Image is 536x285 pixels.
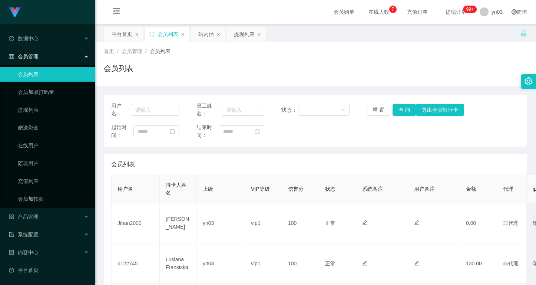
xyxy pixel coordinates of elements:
a: 会员加扣款 [18,191,89,206]
span: 会员列表 [111,160,135,169]
i: 图标: table [9,54,14,59]
span: 正常 [325,220,335,226]
span: 首页 [104,48,114,54]
i: 图标: form [9,232,14,237]
td: yn03 [197,203,245,243]
span: / [117,48,119,54]
span: 会员管理 [9,53,39,59]
img: logo.9652507e.png [9,7,21,18]
button: 查 询 [393,104,416,116]
td: 100 [282,243,319,284]
td: 0.00 [460,203,497,243]
i: 图标: global [512,9,517,14]
i: 图标: close [257,32,261,37]
input: 请输入 [222,104,264,116]
i: 图标: down [341,108,345,113]
i: 图标: menu-fold [104,0,129,24]
h1: 会员列表 [104,63,133,74]
a: 会员列表 [18,67,89,82]
span: 提现订单 [442,9,470,14]
span: 状态 [325,186,335,192]
a: 提现列表 [18,102,89,117]
i: 图标: calendar [170,129,175,134]
i: 图标: close [181,32,185,37]
button: 导出会员银行卡 [416,104,464,116]
span: 系统配置 [9,232,39,237]
button: 重 置 [367,104,390,116]
a: 陪玩用户 [18,156,89,171]
td: yn03 [197,243,245,284]
span: 信誉分 [288,186,304,192]
td: vip1 [245,203,282,243]
span: 结束时间： [196,124,219,139]
span: 正常 [325,261,335,266]
span: 用户备注 [414,186,435,192]
span: 持卡人姓名 [166,182,186,196]
a: 图标: dashboard平台首页 [9,263,89,278]
i: 图标: unlock [520,30,527,37]
span: 数据中心 [9,36,39,42]
span: 会员列表 [150,48,171,54]
td: Jihan2000 [112,203,160,243]
i: 图标: profile [9,250,14,255]
span: 代理 [503,186,513,192]
i: 图标: close [135,32,139,37]
div: 提现列表 [234,27,255,41]
i: 图标: close [216,32,221,37]
span: 金额 [466,186,476,192]
span: 状态： [281,106,298,114]
i: 图标: edit [362,220,367,225]
span: 系统备注 [362,186,383,192]
span: 会员管理 [122,48,142,54]
p: 7 [391,6,394,13]
span: / [145,48,147,54]
td: 6122745 [112,243,160,284]
sup: 7 [389,6,397,13]
span: 内容中心 [9,249,39,255]
a: 会员加减打码量 [18,85,89,99]
span: 充值订单 [403,9,431,14]
i: 图标: sync [149,32,155,37]
sup: 269 [463,6,476,13]
span: 用户名 [118,186,133,192]
span: 非代理 [503,261,519,266]
input: 请输入 [131,104,179,116]
i: 图标: setting [525,77,533,85]
span: 在线人数 [365,9,393,14]
i: 图标: edit [362,261,367,266]
i: 图标: edit [414,261,419,266]
a: 赠送彩金 [18,120,89,135]
i: 图标: calendar [255,129,260,134]
span: VIP等级 [251,186,270,192]
td: Lusiana Fransiska [160,243,197,284]
i: 图标: edit [414,220,419,225]
i: 图标: appstore-o [9,214,14,219]
i: 图标: check-circle-o [9,36,14,41]
a: 充值列表 [18,174,89,189]
a: 在线用户 [18,138,89,153]
td: vip1 [245,243,282,284]
span: 员工姓名： [196,102,222,118]
div: 平台首页 [112,27,132,41]
span: 用户名： [111,102,131,118]
td: 130.00 [460,243,497,284]
div: 会员列表 [158,27,178,41]
td: [PERSON_NAME] [160,203,197,243]
td: 100 [282,203,319,243]
span: 非代理 [503,220,519,226]
span: 产品管理 [9,214,39,220]
span: 上级 [203,186,213,192]
div: 站内信 [198,27,214,41]
span: 起始时间： [111,124,133,139]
